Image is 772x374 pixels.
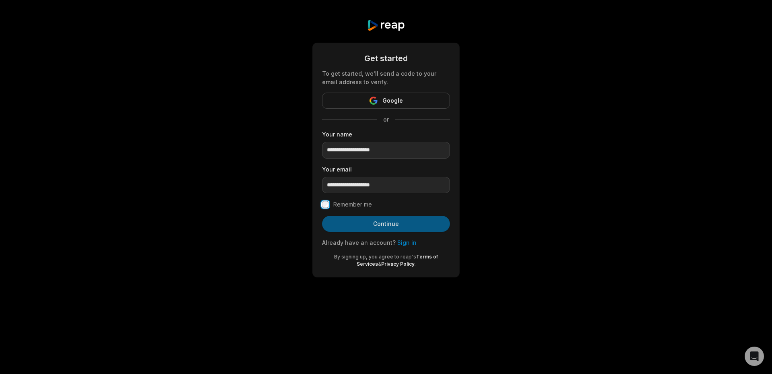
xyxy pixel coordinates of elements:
[334,254,416,260] span: By signing up, you agree to reap's
[322,165,450,174] label: Your email
[322,216,450,232] button: Continue
[333,200,372,209] label: Remember me
[322,52,450,64] div: Get started
[322,239,396,246] span: Already have an account?
[322,130,450,138] label: Your name
[322,93,450,109] button: Google
[382,96,403,105] span: Google
[378,261,381,267] span: &
[367,19,405,31] img: reap
[377,115,395,124] span: or
[745,347,764,366] div: Open Intercom Messenger
[397,239,417,246] a: Sign in
[415,261,416,267] span: .
[322,69,450,86] div: To get started, we'll send a code to your email address to verify.
[381,261,415,267] a: Privacy Policy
